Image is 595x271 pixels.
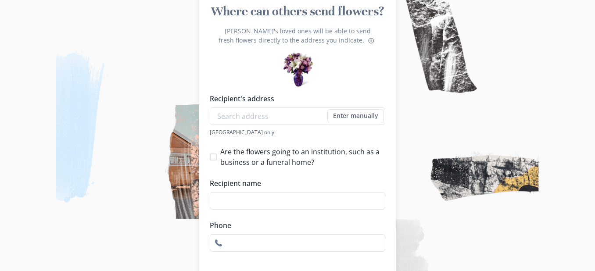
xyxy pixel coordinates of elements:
label: Recipient's address [210,93,380,104]
p: [PERSON_NAME]'s loved ones will be able to send fresh flowers directly to the address you indicate. [210,26,385,46]
button: About flower deliveries [366,36,376,46]
div: Preview of some flower bouquets [281,50,314,83]
label: Phone [210,220,380,231]
label: Recipient name [210,178,380,189]
div: [GEOGRAPHIC_DATA] only. [210,128,385,136]
h1: Where can others send flowers? [210,4,385,19]
span: Are the flowers going to an institution, such as a business or a funeral home? [220,146,385,168]
input: Search address [210,107,385,125]
button: Enter manually [327,109,384,123]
